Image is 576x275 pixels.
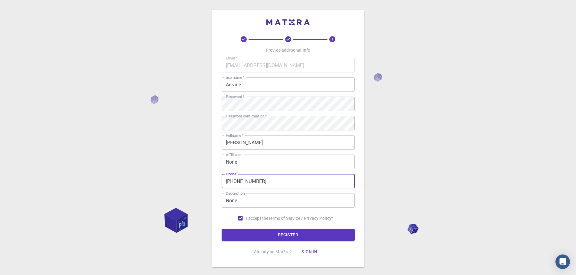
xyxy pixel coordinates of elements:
[254,249,292,255] p: Already on Mat3ra?
[226,133,243,138] label: Fullname
[226,152,242,157] label: Affiliation
[331,37,333,41] text: 3
[226,171,236,177] label: Phone
[222,229,355,241] button: REGISTER
[226,114,267,119] label: Password confirmation
[266,47,310,53] p: Provide additional info
[297,246,322,258] button: Sign in
[268,215,333,221] p: Terms of Service / Privacy Policy *
[268,215,333,221] a: Terms of Service / Privacy Policy*
[226,56,237,61] label: Email
[226,94,244,99] label: Password
[555,254,570,269] div: Open Intercom Messenger
[226,191,245,196] label: Description
[226,75,244,80] label: username
[246,215,268,221] span: I accept the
